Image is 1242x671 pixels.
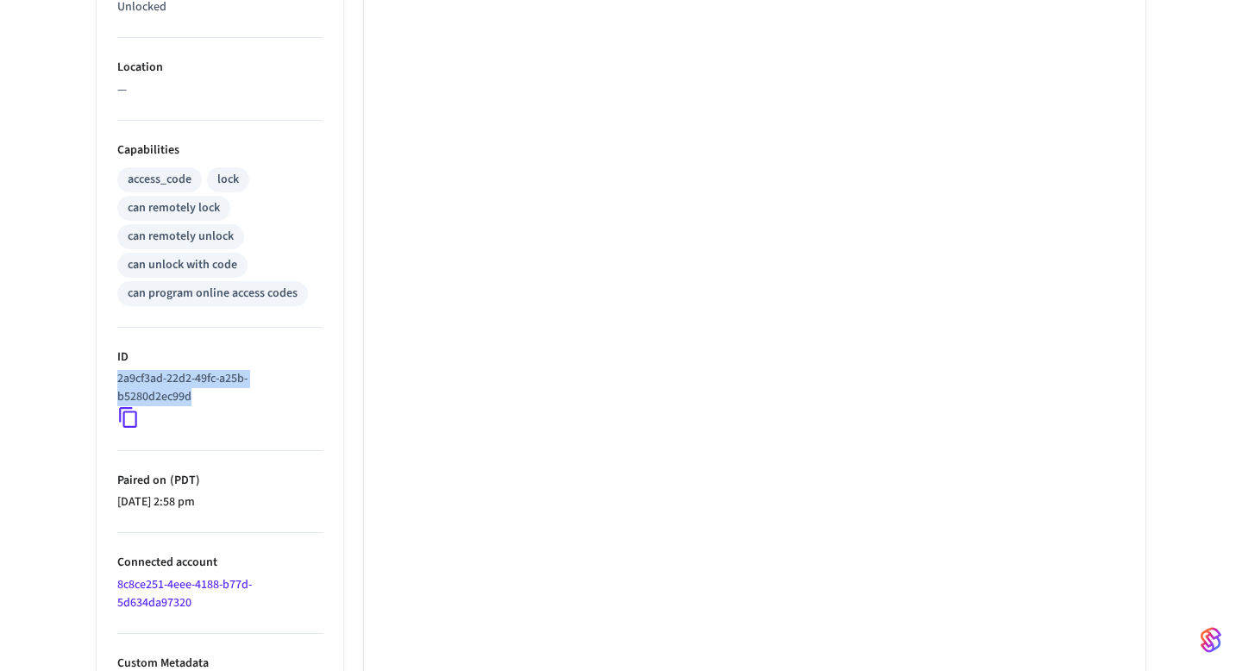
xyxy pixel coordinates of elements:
[1201,626,1221,654] img: SeamLogoGradient.69752ec5.svg
[117,576,252,611] a: 8c8ce251-4eee-4188-b77d-5d634da97320
[217,171,239,189] div: lock
[117,472,323,490] p: Paired on
[117,370,316,406] p: 2a9cf3ad-22d2-49fc-a25b-b5280d2ec99d
[117,141,323,160] p: Capabilities
[128,171,191,189] div: access_code
[128,228,234,246] div: can remotely unlock
[128,199,220,217] div: can remotely lock
[166,472,200,489] span: ( PDT )
[117,554,323,572] p: Connected account
[117,493,323,511] p: [DATE] 2:58 pm
[128,256,237,274] div: can unlock with code
[117,348,323,367] p: ID
[128,285,298,303] div: can program online access codes
[117,59,323,77] p: Location
[117,81,323,99] p: —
